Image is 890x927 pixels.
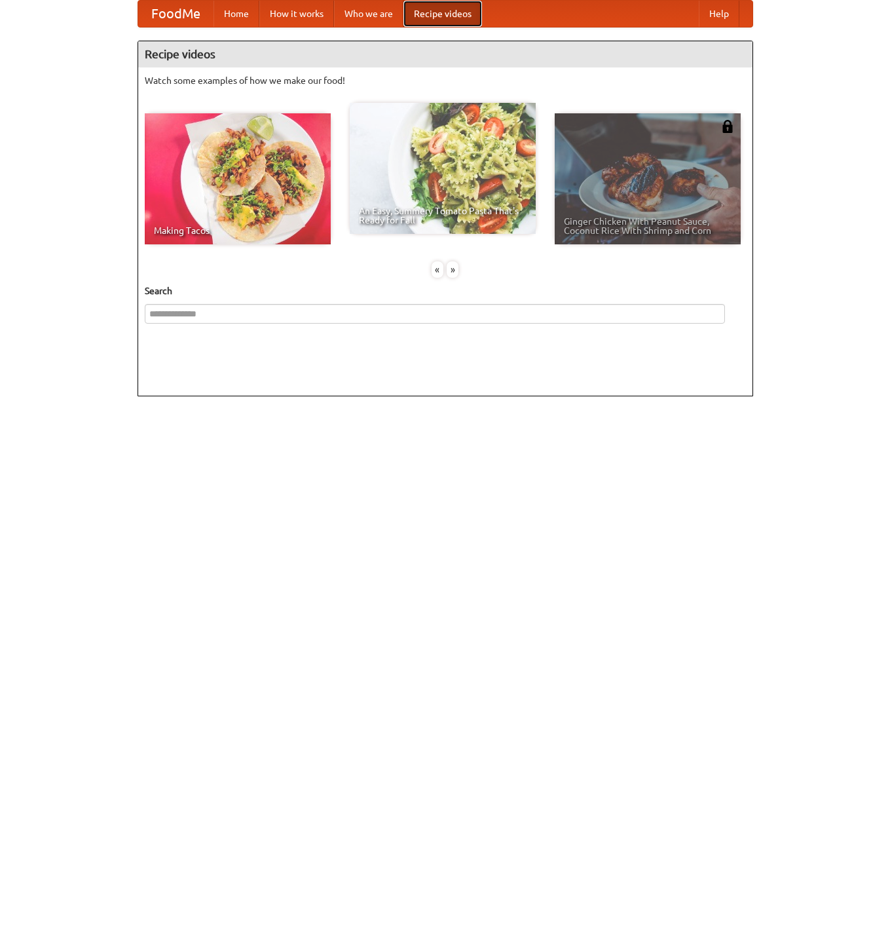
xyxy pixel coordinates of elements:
p: Watch some examples of how we make our food! [145,74,746,87]
img: 483408.png [721,120,734,133]
h5: Search [145,284,746,297]
div: » [447,261,458,278]
a: Who we are [334,1,403,27]
a: FoodMe [138,1,213,27]
a: Home [213,1,259,27]
a: An Easy, Summery Tomato Pasta That's Ready for Fall [350,103,536,234]
a: Recipe videos [403,1,482,27]
div: « [432,261,443,278]
a: Help [699,1,739,27]
a: Making Tacos [145,113,331,244]
span: Making Tacos [154,226,322,235]
span: An Easy, Summery Tomato Pasta That's Ready for Fall [359,206,527,225]
a: How it works [259,1,334,27]
h4: Recipe videos [138,41,752,67]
